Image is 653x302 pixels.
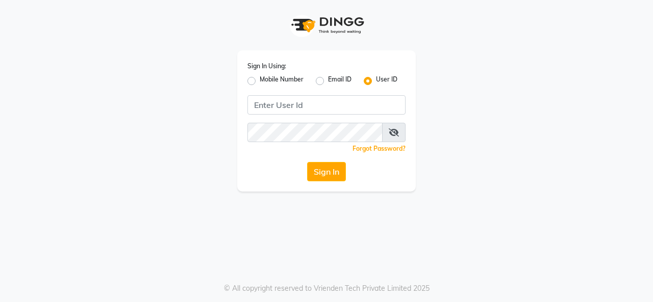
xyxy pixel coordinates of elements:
[247,62,286,71] label: Sign In Using:
[247,123,383,142] input: Username
[353,145,406,152] a: Forgot Password?
[307,162,346,181] button: Sign In
[247,95,406,115] input: Username
[260,75,304,87] label: Mobile Number
[286,10,367,40] img: logo1.svg
[376,75,397,87] label: User ID
[328,75,351,87] label: Email ID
